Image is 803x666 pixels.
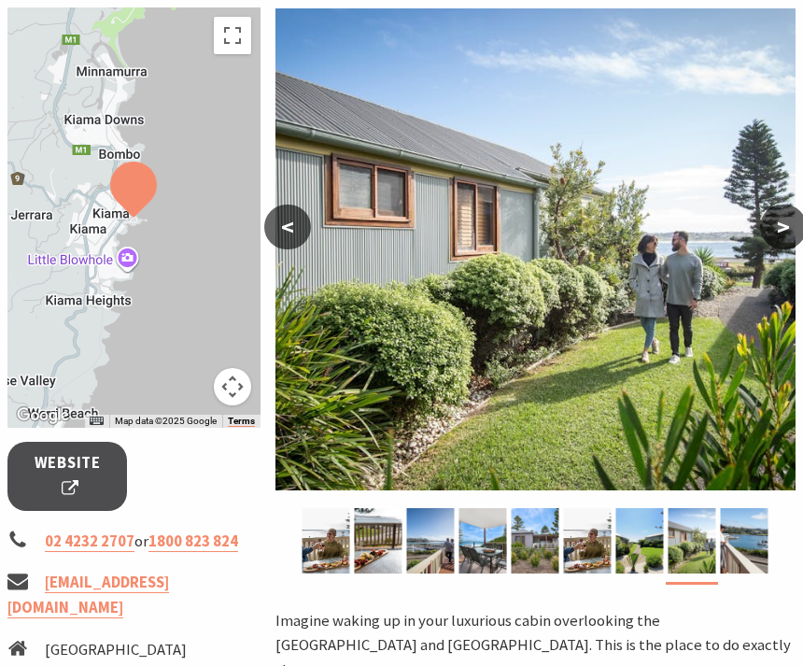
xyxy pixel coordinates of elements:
[264,205,311,249] button: <
[214,368,251,405] button: Map camera controls
[115,416,217,426] span: Map data ©2025 Google
[12,404,74,428] a: Click to see this area on Google Maps
[45,638,224,663] li: [GEOGRAPHIC_DATA]
[275,8,796,490] img: Side cabin
[616,508,664,574] img: Kiama Harbour Cabins
[90,415,103,428] button: Keyboard shortcuts
[303,508,350,574] img: Couple toast
[721,508,768,574] img: Large deck, harbour views, couple
[459,508,507,574] img: Private balcony, ocean views
[148,531,238,552] a: 1800 823 824
[45,531,134,552] a: 02 4232 2707
[512,508,559,574] img: Exterior at Kiama Harbour Cabins
[407,508,455,574] img: Large deck harbour
[669,508,716,574] img: Side cabin
[31,451,104,502] span: Website
[214,17,251,54] button: Toggle fullscreen view
[564,508,612,574] img: Couple toast
[7,442,127,511] a: Website
[228,416,255,427] a: Terms (opens in new tab)
[355,508,402,574] img: Deck ocean view
[7,573,169,618] a: [EMAIL_ADDRESS][DOMAIN_NAME]
[7,530,261,555] li: or
[12,404,74,428] img: Google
